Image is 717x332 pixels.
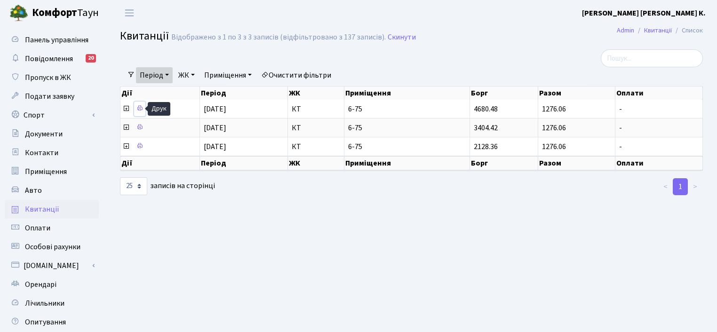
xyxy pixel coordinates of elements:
[204,104,226,114] span: [DATE]
[538,87,615,100] th: Разом
[344,156,470,170] th: Приміщення
[25,54,73,64] span: Повідомлення
[348,143,466,150] span: 6-75
[582,8,706,18] b: [PERSON_NAME] [PERSON_NAME] К.
[25,204,59,214] span: Квитанції
[200,156,288,170] th: Період
[175,67,199,83] a: ЖК
[25,72,71,83] span: Пропуск в ЖК
[603,21,717,40] nav: breadcrumb
[470,156,538,170] th: Борг
[619,105,699,113] span: -
[118,5,141,21] button: Переключити навігацію
[25,279,56,290] span: Орендарі
[25,166,67,177] span: Приміщення
[288,87,344,100] th: ЖК
[615,87,703,100] th: Оплати
[25,148,58,158] span: Контакти
[5,68,99,87] a: Пропуск в ЖК
[32,5,77,20] b: Комфорт
[538,156,615,170] th: Разом
[5,143,99,162] a: Контакти
[5,294,99,313] a: Лічильники
[5,219,99,237] a: Оплати
[619,124,699,132] span: -
[204,142,226,152] span: [DATE]
[5,237,99,256] a: Особові рахунки
[120,177,215,195] label: записів на сторінці
[5,275,99,294] a: Орендарі
[348,105,466,113] span: 6-75
[5,200,99,219] a: Квитанції
[582,8,706,19] a: [PERSON_NAME] [PERSON_NAME] К.
[5,162,99,181] a: Приміщення
[9,4,28,23] img: logo.png
[200,67,255,83] a: Приміщення
[5,313,99,332] a: Опитування
[120,156,200,170] th: Дії
[542,142,566,152] span: 1276.06
[292,105,340,113] span: КТ
[617,25,634,35] a: Admin
[474,123,498,133] span: 3404.42
[25,298,64,308] span: Лічильники
[25,129,63,139] span: Документи
[136,67,173,83] a: Період
[120,87,200,100] th: Дії
[673,178,688,195] a: 1
[292,143,340,150] span: КТ
[288,156,344,170] th: ЖК
[200,87,288,100] th: Період
[474,142,498,152] span: 2128.36
[619,143,699,150] span: -
[5,181,99,200] a: Авто
[148,102,170,116] div: Друк
[470,87,538,100] th: Борг
[542,123,566,133] span: 1276.06
[5,125,99,143] a: Документи
[25,317,66,327] span: Опитування
[32,5,99,21] span: Таун
[388,33,416,42] a: Скинути
[601,49,703,67] input: Пошук...
[25,91,74,102] span: Подати заявку
[25,35,88,45] span: Панель управління
[672,25,703,36] li: Список
[348,124,466,132] span: 6-75
[5,87,99,106] a: Подати заявку
[25,223,50,233] span: Оплати
[257,67,335,83] a: Очистити фільтри
[120,28,169,44] span: Квитанції
[86,54,96,63] div: 20
[542,104,566,114] span: 1276.06
[644,25,672,35] a: Квитанції
[25,185,42,196] span: Авто
[5,49,99,68] a: Повідомлення20
[344,87,470,100] th: Приміщення
[204,123,226,133] span: [DATE]
[474,104,498,114] span: 4680.48
[292,124,340,132] span: КТ
[615,156,703,170] th: Оплати
[120,177,147,195] select: записів на сторінці
[5,106,99,125] a: Спорт
[5,256,99,275] a: [DOMAIN_NAME]
[171,33,386,42] div: Відображено з 1 по 3 з 3 записів (відфільтровано з 137 записів).
[5,31,99,49] a: Панель управління
[25,242,80,252] span: Особові рахунки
